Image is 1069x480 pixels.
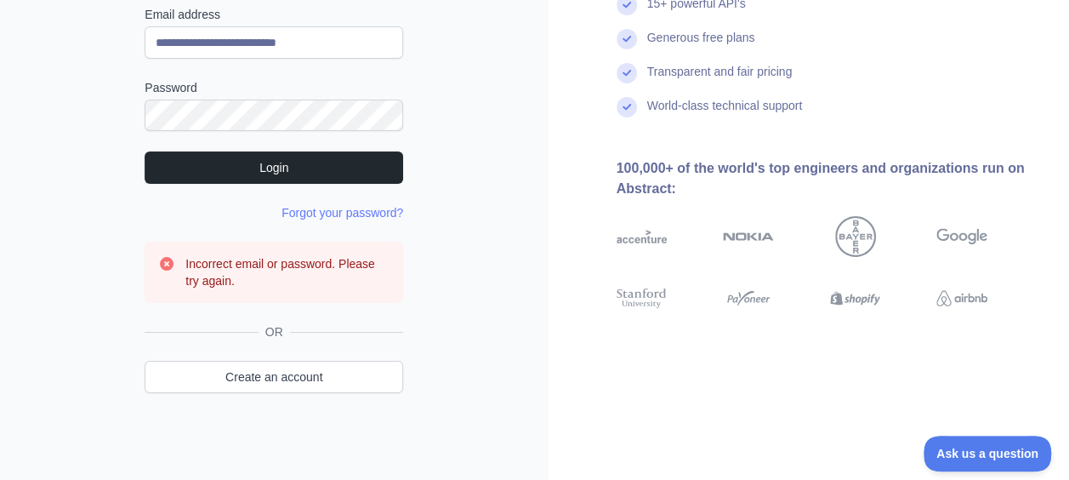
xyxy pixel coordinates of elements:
[617,29,637,49] img: check mark
[924,436,1052,471] iframe: Toggle Customer Support
[617,63,637,83] img: check mark
[145,6,403,23] label: Email address
[617,286,668,311] img: stanford university
[936,286,987,311] img: airbnb
[647,63,793,97] div: Transparent and fair pricing
[830,286,881,311] img: shopify
[723,216,774,257] img: nokia
[145,361,403,393] a: Create an account
[281,206,403,220] a: Forgot your password?
[617,216,668,257] img: accenture
[936,216,987,257] img: google
[617,97,637,117] img: check mark
[647,97,803,131] div: World-class technical support
[647,29,755,63] div: Generous free plans
[145,79,403,96] label: Password
[259,323,290,340] span: OR
[723,286,774,311] img: payoneer
[145,151,403,184] button: Login
[617,158,1043,199] div: 100,000+ of the world's top engineers and organizations run on Abstract:
[835,216,876,257] img: bayer
[185,255,390,289] h3: Incorrect email or password. Please try again.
